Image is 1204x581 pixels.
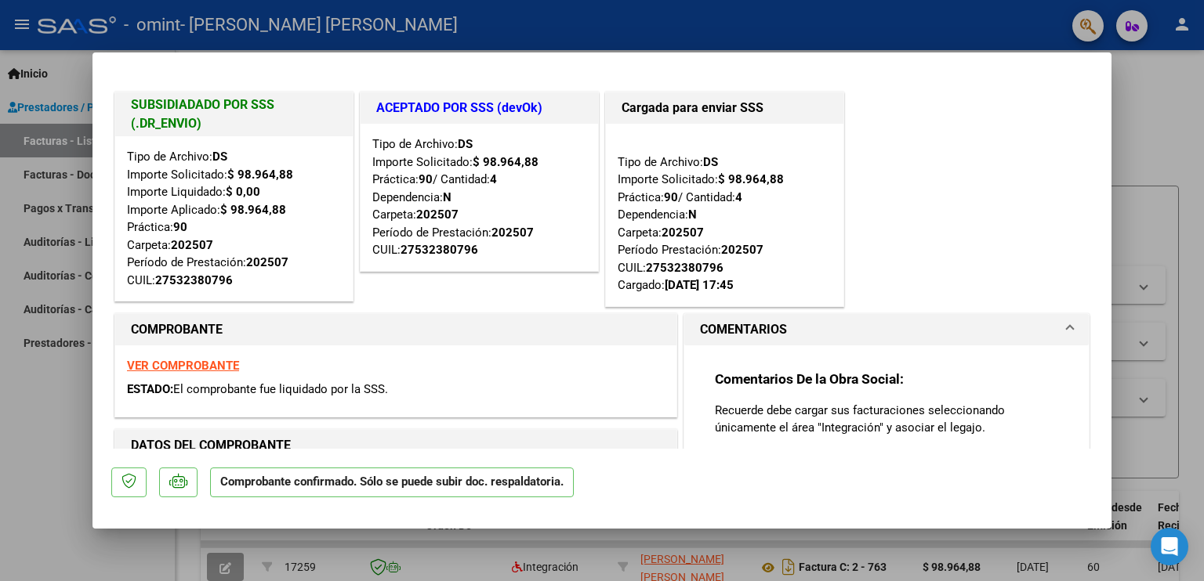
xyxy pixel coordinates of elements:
strong: 202507 [721,243,763,257]
strong: [DATE] 17:45 [665,278,734,292]
strong: N [688,207,697,222]
p: Comprobante confirmado. Sólo se puede subir doc. respaldatoria. [210,467,574,498]
strong: $ 98.964,88 [227,168,293,182]
h1: Cargada para enviar SSS [622,99,828,117]
strong: 202507 [246,255,288,269]
strong: 202507 [491,226,534,240]
strong: DS [703,155,718,169]
div: Tipo de Archivo: Importe Solicitado: Práctica: / Cantidad: Dependencia: Carpeta: Período Prestaci... [618,135,832,294]
span: ESTADO: [127,382,173,396]
strong: DS [458,137,473,151]
strong: Comentarios De la Obra Social: [715,371,904,387]
div: 27532380796 [646,259,723,277]
strong: $ 98.964,88 [220,203,286,217]
strong: 90 [173,220,187,234]
div: 27532380796 [155,272,233,290]
strong: DATOS DEL COMPROBANTE [131,438,291,453]
strong: $ 98.964,88 [718,172,784,186]
h1: ACEPTADO POR SSS (devOk) [376,99,582,117]
strong: N [443,190,451,204]
p: Recuerde debe cargar sus facturaciones seleccionando únicamente el área "Integración" y asociar e... [715,402,1058,436]
a: VER COMPROBANTE [127,359,239,373]
div: Tipo de Archivo: Importe Solicitado: Práctica: / Cantidad: Dependencia: Carpeta: Período de Prest... [372,135,586,259]
strong: 4 [735,190,742,204]
strong: DS [212,150,227,164]
strong: 90 [419,172,433,186]
div: Open Intercom Messenger [1151,528,1188,565]
strong: 4 [490,172,497,186]
strong: $ 0,00 [226,185,260,199]
h1: SUBSIDIADADO POR SSS (.DR_ENVIO) [131,96,337,133]
div: 27532380796 [401,241,478,259]
strong: COMPROBANTE [131,322,223,337]
div: COMENTARIOS [684,345,1089,507]
strong: $ 98.964,88 [473,155,539,169]
div: Tipo de Archivo: Importe Solicitado: Importe Liquidado: Importe Aplicado: Práctica: Carpeta: Perí... [127,148,341,289]
h1: COMENTARIOS [700,320,787,339]
span: El comprobante fue liquidado por la SSS. [173,382,388,396]
mat-expansion-panel-header: COMENTARIOS [684,314,1089,345]
strong: 202507 [662,226,704,240]
strong: 202507 [171,238,213,252]
strong: 202507 [416,207,459,222]
strong: 90 [664,190,678,204]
